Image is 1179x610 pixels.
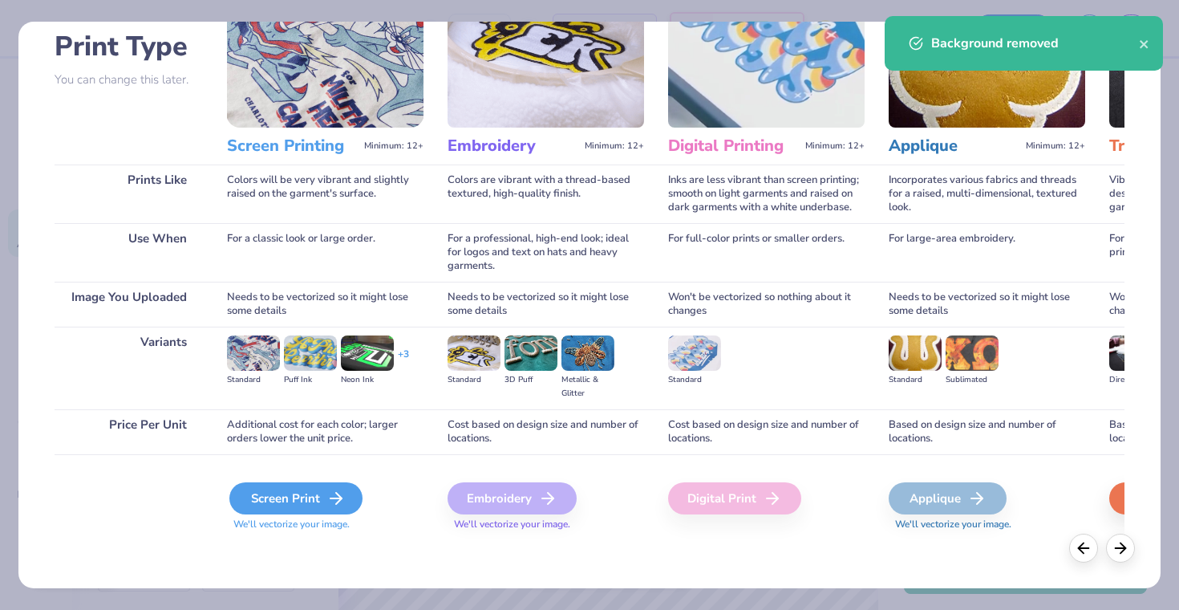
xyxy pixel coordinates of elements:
[561,373,614,401] div: Metallic & Glitter
[227,373,280,387] div: Standard
[227,165,423,223] div: Colors will be very vibrant and slightly raised on the garment's surface.
[227,223,423,282] div: For a classic look or large order.
[448,335,500,371] img: Standard
[889,335,942,371] img: Standard
[585,140,644,152] span: Minimum: 12+
[227,335,280,371] img: Standard
[55,409,203,454] div: Price Per Unit
[1109,335,1162,371] img: Direct-to-film
[504,373,557,387] div: 3D Puff
[946,373,999,387] div: Sublimated
[889,373,942,387] div: Standard
[561,335,614,371] img: Metallic & Glitter
[889,165,1085,223] div: Incorporates various fabrics and threads for a raised, multi-dimensional, textured look.
[668,335,721,371] img: Standard
[448,136,578,157] h3: Embroidery
[1109,373,1162,387] div: Direct-to-film
[364,140,423,152] span: Minimum: 12+
[55,73,203,87] p: You can change this later.
[341,335,394,371] img: Neon Ink
[889,282,1085,327] div: Needs to be vectorized so it might lose some details
[398,348,409,375] div: + 3
[889,409,1085,454] div: Based on design size and number of locations.
[227,282,423,327] div: Needs to be vectorized so it might lose some details
[668,136,799,157] h3: Digital Printing
[55,282,203,327] div: Image You Uploaded
[889,482,1007,514] div: Applique
[805,140,865,152] span: Minimum: 12+
[55,165,203,223] div: Prints Like
[227,409,423,454] div: Additional cost for each color; larger orders lower the unit price.
[448,518,644,531] span: We'll vectorize your image.
[504,335,557,371] img: 3D Puff
[448,373,500,387] div: Standard
[284,335,337,371] img: Puff Ink
[55,223,203,282] div: Use When
[668,165,865,223] div: Inks are less vibrant than screen printing; smooth on light garments and raised on dark garments ...
[227,518,423,531] span: We'll vectorize your image.
[229,482,363,514] div: Screen Print
[668,482,801,514] div: Digital Print
[889,136,1019,157] h3: Applique
[668,223,865,282] div: For full-color prints or smaller orders.
[946,335,999,371] img: Sublimated
[668,282,865,327] div: Won't be vectorized so nothing about it changes
[889,518,1085,531] span: We'll vectorize your image.
[284,373,337,387] div: Puff Ink
[55,327,203,409] div: Variants
[668,373,721,387] div: Standard
[931,34,1139,53] div: Background removed
[668,409,865,454] div: Cost based on design size and number of locations.
[448,409,644,454] div: Cost based on design size and number of locations.
[448,482,577,514] div: Embroidery
[448,165,644,223] div: Colors are vibrant with a thread-based textured, high-quality finish.
[448,223,644,282] div: For a professional, high-end look; ideal for logos and text on hats and heavy garments.
[227,136,358,157] h3: Screen Printing
[889,223,1085,282] div: For large-area embroidery.
[1139,34,1150,53] button: close
[341,373,394,387] div: Neon Ink
[1026,140,1085,152] span: Minimum: 12+
[448,282,644,327] div: Needs to be vectorized so it might lose some details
